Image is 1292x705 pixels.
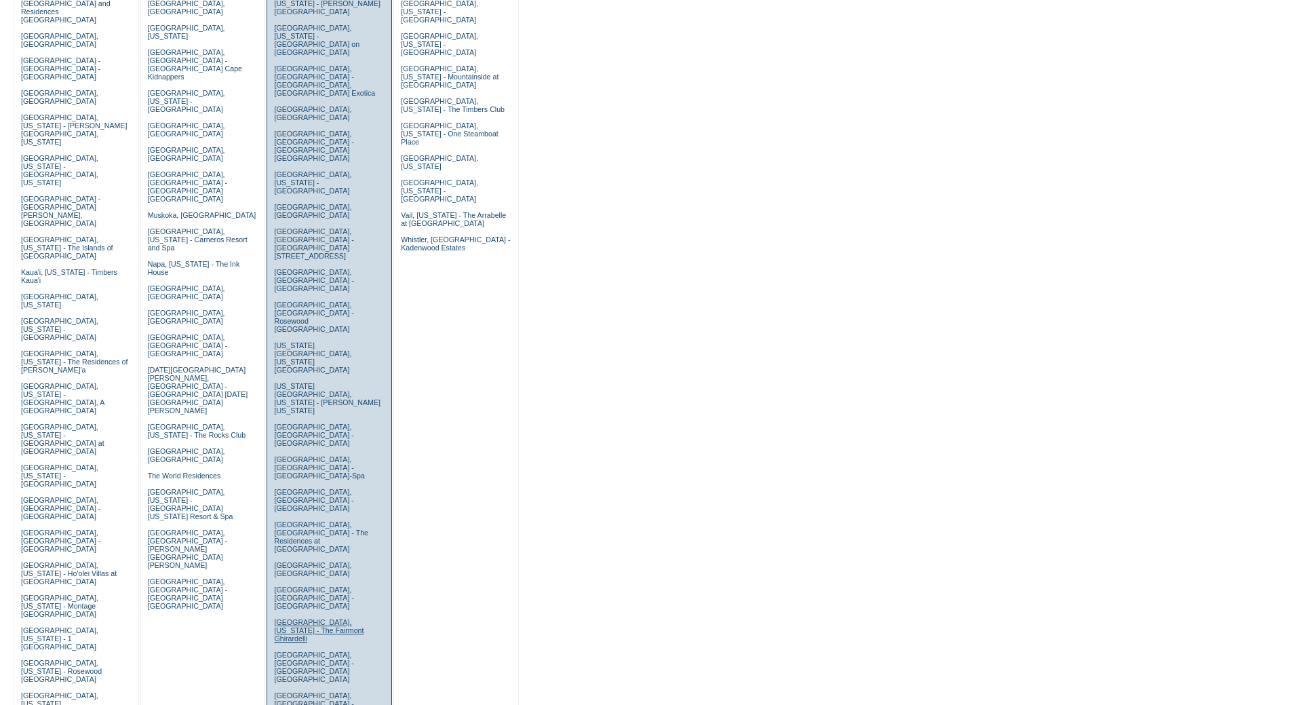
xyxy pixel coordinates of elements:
[274,423,353,447] a: [GEOGRAPHIC_DATA], [GEOGRAPHIC_DATA] - [GEOGRAPHIC_DATA]
[148,423,246,439] a: [GEOGRAPHIC_DATA], [US_STATE] - The Rocks Club
[21,195,100,227] a: [GEOGRAPHIC_DATA] - [GEOGRAPHIC_DATA][PERSON_NAME], [GEOGRAPHIC_DATA]
[274,105,351,121] a: [GEOGRAPHIC_DATA], [GEOGRAPHIC_DATA]
[274,301,353,333] a: [GEOGRAPHIC_DATA], [GEOGRAPHIC_DATA] - Rosewood [GEOGRAPHIC_DATA]
[148,24,225,40] a: [GEOGRAPHIC_DATA], [US_STATE]
[401,211,506,227] a: Vail, [US_STATE] - The Arrabelle at [GEOGRAPHIC_DATA]
[148,48,242,81] a: [GEOGRAPHIC_DATA], [GEOGRAPHIC_DATA] - [GEOGRAPHIC_DATA] Cape Kidnappers
[21,382,104,415] a: [GEOGRAPHIC_DATA], [US_STATE] - [GEOGRAPHIC_DATA], A [GEOGRAPHIC_DATA]
[21,317,98,341] a: [GEOGRAPHIC_DATA], [US_STATE] - [GEOGRAPHIC_DATA]
[21,496,100,520] a: [GEOGRAPHIC_DATA], [GEOGRAPHIC_DATA] - [GEOGRAPHIC_DATA]
[21,626,98,651] a: [GEOGRAPHIC_DATA], [US_STATE] - 1 [GEOGRAPHIC_DATA]
[148,366,248,415] a: [DATE][GEOGRAPHIC_DATA][PERSON_NAME], [GEOGRAPHIC_DATA] - [GEOGRAPHIC_DATA] [DATE][GEOGRAPHIC_DAT...
[148,333,227,358] a: [GEOGRAPHIC_DATA], [GEOGRAPHIC_DATA] - [GEOGRAPHIC_DATA]
[21,659,102,683] a: [GEOGRAPHIC_DATA], [US_STATE] - Rosewood [GEOGRAPHIC_DATA]
[401,64,498,89] a: [GEOGRAPHIC_DATA], [US_STATE] - Mountainside at [GEOGRAPHIC_DATA]
[274,561,351,577] a: [GEOGRAPHIC_DATA], [GEOGRAPHIC_DATA]
[274,618,364,643] a: [GEOGRAPHIC_DATA], [US_STATE] - The Fairmont Ghirardelli
[274,268,353,292] a: [GEOGRAPHIC_DATA], [GEOGRAPHIC_DATA] - [GEOGRAPHIC_DATA]
[148,488,233,520] a: [GEOGRAPHIC_DATA], [US_STATE] - [GEOGRAPHIC_DATA] [US_STATE] Resort & Spa
[21,561,117,586] a: [GEOGRAPHIC_DATA], [US_STATE] - Ho'olei Villas at [GEOGRAPHIC_DATA]
[148,146,225,162] a: [GEOGRAPHIC_DATA], [GEOGRAPHIC_DATA]
[21,349,128,374] a: [GEOGRAPHIC_DATA], [US_STATE] - The Residences of [PERSON_NAME]'a
[401,154,478,170] a: [GEOGRAPHIC_DATA], [US_STATE]
[274,203,351,219] a: [GEOGRAPHIC_DATA], [GEOGRAPHIC_DATA]
[21,594,98,618] a: [GEOGRAPHIC_DATA], [US_STATE] - Montage [GEOGRAPHIC_DATA]
[148,121,225,138] a: [GEOGRAPHIC_DATA], [GEOGRAPHIC_DATA]
[274,24,359,56] a: [GEOGRAPHIC_DATA], [US_STATE] - [GEOGRAPHIC_DATA] on [GEOGRAPHIC_DATA]
[21,423,104,455] a: [GEOGRAPHIC_DATA], [US_STATE] - [GEOGRAPHIC_DATA] at [GEOGRAPHIC_DATA]
[274,455,364,480] a: [GEOGRAPHIC_DATA], [GEOGRAPHIC_DATA] - [GEOGRAPHIC_DATA]-Spa
[21,56,100,81] a: [GEOGRAPHIC_DATA] - [GEOGRAPHIC_DATA] - [GEOGRAPHIC_DATA]
[401,178,478,203] a: [GEOGRAPHIC_DATA], [US_STATE] - [GEOGRAPHIC_DATA]
[274,130,353,162] a: [GEOGRAPHIC_DATA], [GEOGRAPHIC_DATA] - [GEOGRAPHIC_DATA] [GEOGRAPHIC_DATA]
[21,463,98,488] a: [GEOGRAPHIC_DATA], [US_STATE] - [GEOGRAPHIC_DATA]
[148,284,225,301] a: [GEOGRAPHIC_DATA], [GEOGRAPHIC_DATA]
[401,97,505,113] a: [GEOGRAPHIC_DATA], [US_STATE] - The Timbers Club
[148,529,227,569] a: [GEOGRAPHIC_DATA], [GEOGRAPHIC_DATA] - [PERSON_NAME][GEOGRAPHIC_DATA][PERSON_NAME]
[148,227,248,252] a: [GEOGRAPHIC_DATA], [US_STATE] - Carneros Resort and Spa
[274,382,380,415] a: [US_STATE][GEOGRAPHIC_DATA], [US_STATE] - [PERSON_NAME] [US_STATE]
[274,170,351,195] a: [GEOGRAPHIC_DATA], [US_STATE] - [GEOGRAPHIC_DATA]
[21,292,98,309] a: [GEOGRAPHIC_DATA], [US_STATE]
[274,488,353,512] a: [GEOGRAPHIC_DATA], [GEOGRAPHIC_DATA] - [GEOGRAPHIC_DATA]
[148,211,256,219] a: Muskoka, [GEOGRAPHIC_DATA]
[148,447,225,463] a: [GEOGRAPHIC_DATA], [GEOGRAPHIC_DATA]
[21,268,117,284] a: Kaua'i, [US_STATE] - Timbers Kaua'i
[148,309,225,325] a: [GEOGRAPHIC_DATA], [GEOGRAPHIC_DATA]
[274,227,353,260] a: [GEOGRAPHIC_DATA], [GEOGRAPHIC_DATA] - [GEOGRAPHIC_DATA][STREET_ADDRESS]
[274,341,351,374] a: [US_STATE][GEOGRAPHIC_DATA], [US_STATE][GEOGRAPHIC_DATA]
[274,64,375,97] a: [GEOGRAPHIC_DATA], [GEOGRAPHIC_DATA] - [GEOGRAPHIC_DATA], [GEOGRAPHIC_DATA] Exotica
[274,651,353,683] a: [GEOGRAPHIC_DATA], [GEOGRAPHIC_DATA] - [GEOGRAPHIC_DATA] [GEOGRAPHIC_DATA]
[401,235,510,252] a: Whistler, [GEOGRAPHIC_DATA] - Kadenwood Estates
[21,89,98,105] a: [GEOGRAPHIC_DATA], [GEOGRAPHIC_DATA]
[148,472,221,480] a: The World Residences
[148,89,225,113] a: [GEOGRAPHIC_DATA], [US_STATE] - [GEOGRAPHIC_DATA]
[401,32,478,56] a: [GEOGRAPHIC_DATA], [US_STATE] - [GEOGRAPHIC_DATA]
[148,170,227,203] a: [GEOGRAPHIC_DATA], [GEOGRAPHIC_DATA] - [GEOGRAPHIC_DATA] [GEOGRAPHIC_DATA]
[21,235,113,260] a: [GEOGRAPHIC_DATA], [US_STATE] - The Islands of [GEOGRAPHIC_DATA]
[148,260,240,276] a: Napa, [US_STATE] - The Ink House
[148,577,227,610] a: [GEOGRAPHIC_DATA], [GEOGRAPHIC_DATA] - [GEOGRAPHIC_DATA] [GEOGRAPHIC_DATA]
[274,586,353,610] a: [GEOGRAPHIC_DATA], [GEOGRAPHIC_DATA] - [GEOGRAPHIC_DATA]
[21,529,100,553] a: [GEOGRAPHIC_DATA], [GEOGRAPHIC_DATA] - [GEOGRAPHIC_DATA]
[21,32,98,48] a: [GEOGRAPHIC_DATA], [GEOGRAPHIC_DATA]
[21,113,128,146] a: [GEOGRAPHIC_DATA], [US_STATE] - [PERSON_NAME][GEOGRAPHIC_DATA], [US_STATE]
[401,121,498,146] a: [GEOGRAPHIC_DATA], [US_STATE] - One Steamboat Place
[274,520,368,553] a: [GEOGRAPHIC_DATA], [GEOGRAPHIC_DATA] - The Residences at [GEOGRAPHIC_DATA]
[21,154,98,187] a: [GEOGRAPHIC_DATA], [US_STATE] - [GEOGRAPHIC_DATA], [US_STATE]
